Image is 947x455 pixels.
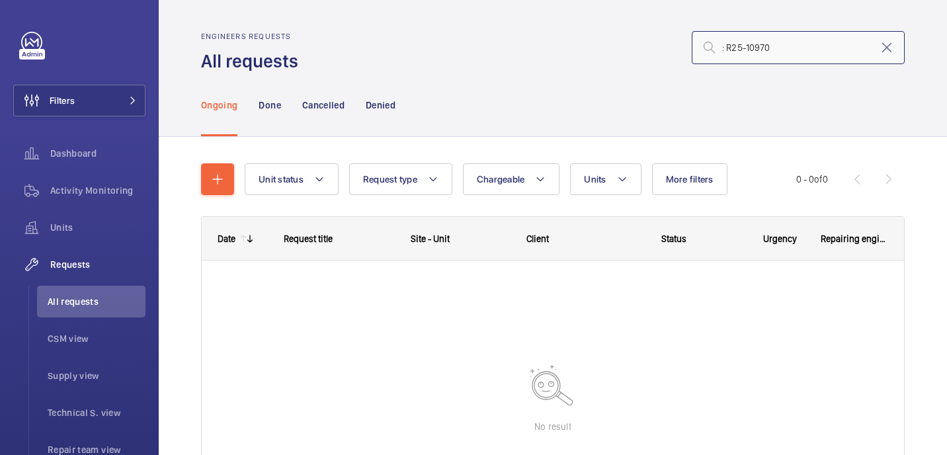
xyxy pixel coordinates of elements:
[821,233,888,244] span: Repairing engineer
[201,49,306,73] h1: All requests
[463,163,560,195] button: Chargeable
[259,174,304,185] span: Unit status
[13,85,145,116] button: Filters
[763,233,797,244] span: Urgency
[796,175,828,184] span: 0 - 0 0
[284,233,333,244] span: Request title
[814,174,823,185] span: of
[50,221,145,234] span: Units
[48,295,145,308] span: All requests
[201,99,237,112] p: Ongoing
[584,174,606,185] span: Units
[411,233,450,244] span: Site - Unit
[666,174,714,185] span: More filters
[661,233,686,244] span: Status
[48,406,145,419] span: Technical S. view
[48,332,145,345] span: CSM view
[692,31,905,64] input: Search by request number or quote number
[50,184,145,197] span: Activity Monitoring
[570,163,641,195] button: Units
[349,163,452,195] button: Request type
[201,32,306,41] h2: Engineers requests
[50,258,145,271] span: Requests
[245,163,339,195] button: Unit status
[218,233,235,244] div: Date
[50,94,75,107] span: Filters
[302,99,345,112] p: Cancelled
[363,174,417,185] span: Request type
[526,233,549,244] span: Client
[477,174,525,185] span: Chargeable
[48,369,145,382] span: Supply view
[50,147,145,160] span: Dashboard
[259,99,280,112] p: Done
[652,163,727,195] button: More filters
[366,99,395,112] p: Denied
